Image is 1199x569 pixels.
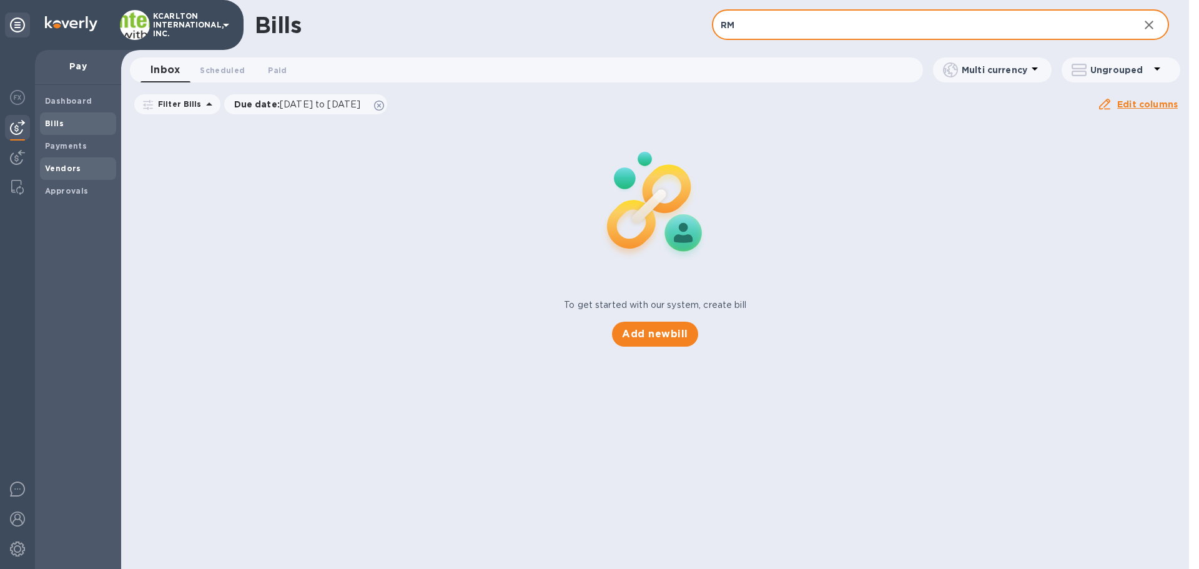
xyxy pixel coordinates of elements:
p: Ungrouped [1090,64,1150,76]
u: Edit columns [1117,99,1178,109]
span: [DATE] to [DATE] [280,99,360,109]
div: Unpin categories [5,12,30,37]
h1: Bills [255,12,301,38]
img: Logo [45,16,97,31]
button: Add newbill [612,322,698,347]
b: Payments [45,141,87,151]
span: Scheduled [200,64,245,77]
p: Pay [45,60,111,72]
b: Dashboard [45,96,92,106]
p: To get started with our system, create bill [564,299,746,312]
span: Paid [268,64,287,77]
span: Add new bill [622,327,688,342]
p: Due date : [234,98,367,111]
span: Inbox [150,61,180,79]
b: Vendors [45,164,81,173]
p: Filter Bills [153,99,202,109]
div: Due date:[DATE] to [DATE] [224,94,388,114]
p: KCARLTON INTERNATIONAL, INC. [153,12,215,38]
p: Multi currency [962,64,1027,76]
img: Foreign exchange [10,90,25,105]
b: Approvals [45,186,89,195]
b: Bills [45,119,64,128]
